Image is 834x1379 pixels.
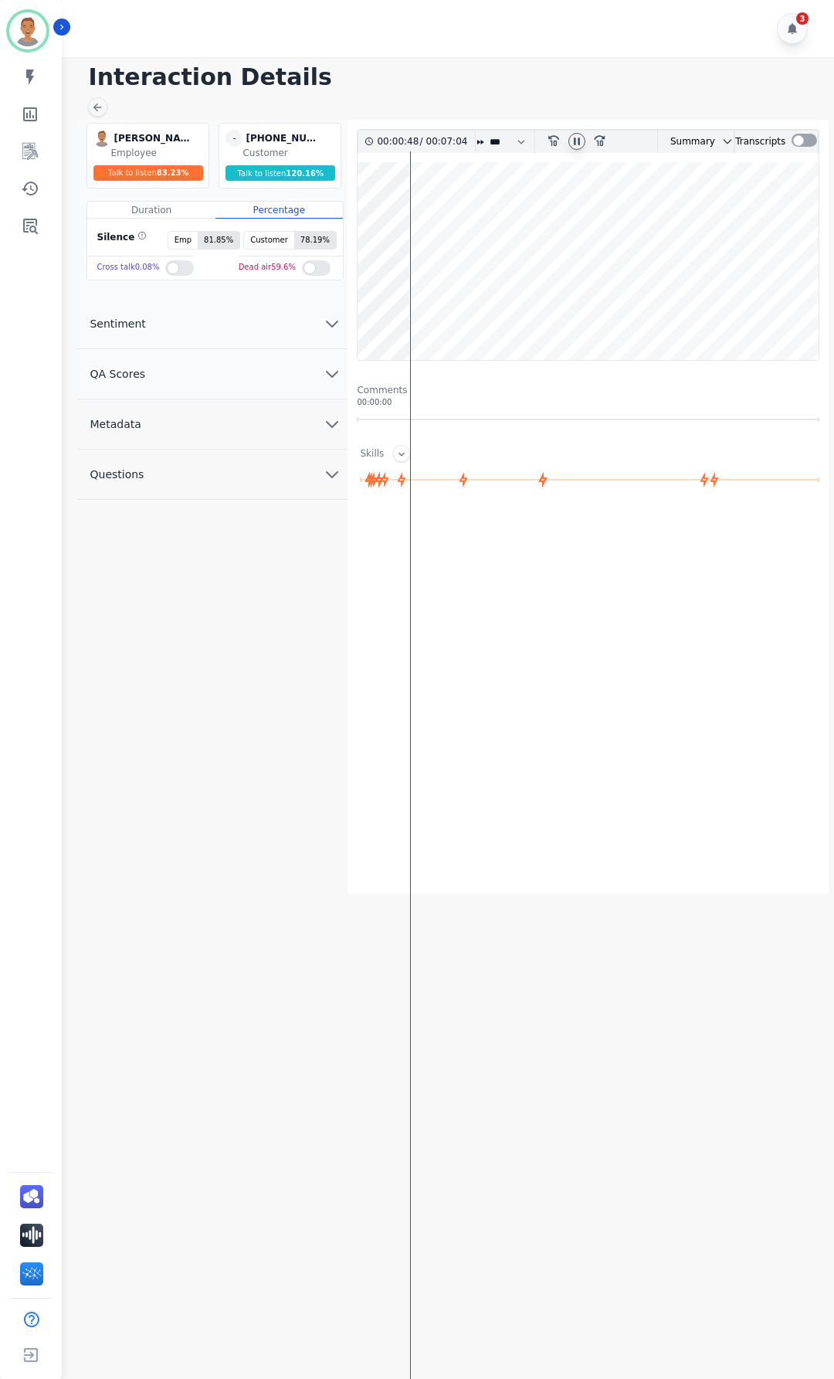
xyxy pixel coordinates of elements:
[110,147,205,159] div: Employee
[93,165,203,181] div: Talk to listen
[97,256,159,279] div: Cross talk 0.08 %
[357,396,819,408] div: 00:00:00
[77,316,158,331] span: Sentiment
[246,130,323,147] div: [PHONE_NUMBER]
[87,202,215,219] div: Duration
[77,450,347,500] button: Questions chevron down
[114,130,191,147] div: [PERSON_NAME]
[796,12,809,25] div: 3
[77,349,347,399] button: QA Scores chevron down
[239,256,296,279] div: Dead air 59.6 %
[357,384,819,396] div: Comments
[377,131,419,153] div: 00:00:48
[423,131,466,153] div: 00:07:04
[735,131,785,153] div: Transcripts
[242,147,337,159] div: Customer
[77,399,347,450] button: Metadata chevron down
[323,314,341,333] svg: chevron down
[323,365,341,383] svg: chevron down
[9,12,46,49] img: Bordered avatar
[721,135,734,148] svg: chevron down
[157,168,189,177] span: 83.23 %
[244,232,294,249] span: Customer
[323,465,341,484] svg: chevron down
[168,232,198,249] span: Emp
[77,299,347,349] button: Sentiment chevron down
[77,416,153,432] span: Metadata
[225,130,242,147] span: -
[77,467,156,482] span: Questions
[294,232,336,249] span: 78.19 %
[323,415,341,433] svg: chevron down
[377,131,471,153] div: /
[88,63,819,91] h1: Interaction Details
[198,232,239,249] span: 81.85 %
[360,447,384,462] div: Skills
[658,131,715,153] div: Summary
[77,366,158,382] span: QA Scores
[93,231,147,250] div: Silence
[225,165,335,181] div: Talk to listen
[215,202,343,219] div: Percentage
[715,135,734,148] button: chevron down
[286,169,324,178] span: 120.16 %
